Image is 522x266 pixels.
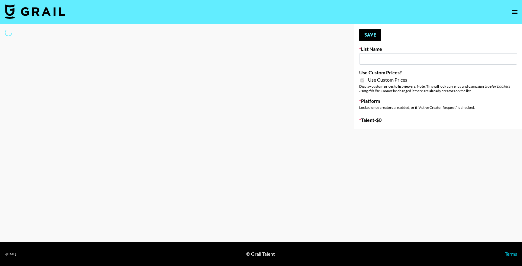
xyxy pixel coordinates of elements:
[5,4,65,19] img: Grail Talent
[505,251,517,257] a: Terms
[359,98,517,104] label: Platform
[359,29,381,41] button: Save
[359,117,517,123] label: Talent - $ 0
[359,84,510,93] em: for bookers using this list
[359,70,517,76] label: Use Custom Prices?
[359,84,517,93] div: Display custom prices to list viewers. Note: This will lock currency and campaign type . Cannot b...
[359,46,517,52] label: List Name
[509,6,521,18] button: open drawer
[368,77,407,83] span: Use Custom Prices
[359,105,517,110] div: Locked once creators are added, or if "Active Creator Request" is checked.
[5,252,16,256] div: v [DATE]
[246,251,275,257] div: © Grail Talent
